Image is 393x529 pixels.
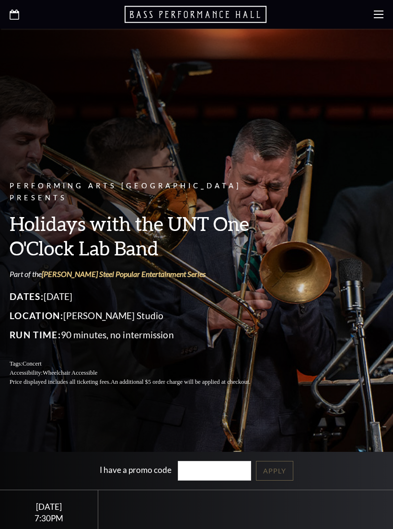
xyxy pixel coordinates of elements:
[10,180,273,204] p: Performing Arts [GEOGRAPHIC_DATA] Presents
[10,378,273,387] p: Price displayed includes all ticketing fees.
[10,211,273,260] h3: Holidays with the UNT One O'Clock Lab Band
[10,327,273,343] p: 90 minutes, no intermission
[42,269,206,278] a: [PERSON_NAME] Steel Popular Entertainment Series
[10,310,63,321] span: Location:
[12,502,87,512] div: [DATE]
[10,289,273,304] p: [DATE]
[43,369,97,376] span: Wheelchair Accessible
[10,308,273,323] p: [PERSON_NAME] Studio
[10,359,273,368] p: Tags:
[10,368,273,378] p: Accessibility:
[100,465,172,475] label: I have a promo code
[10,291,44,302] span: Dates:
[111,379,250,385] span: An additional $5 order charge will be applied at checkout.
[23,360,42,367] span: Concert
[10,269,273,279] p: Part of the
[10,329,61,340] span: Run Time:
[12,514,87,522] div: 7:30PM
